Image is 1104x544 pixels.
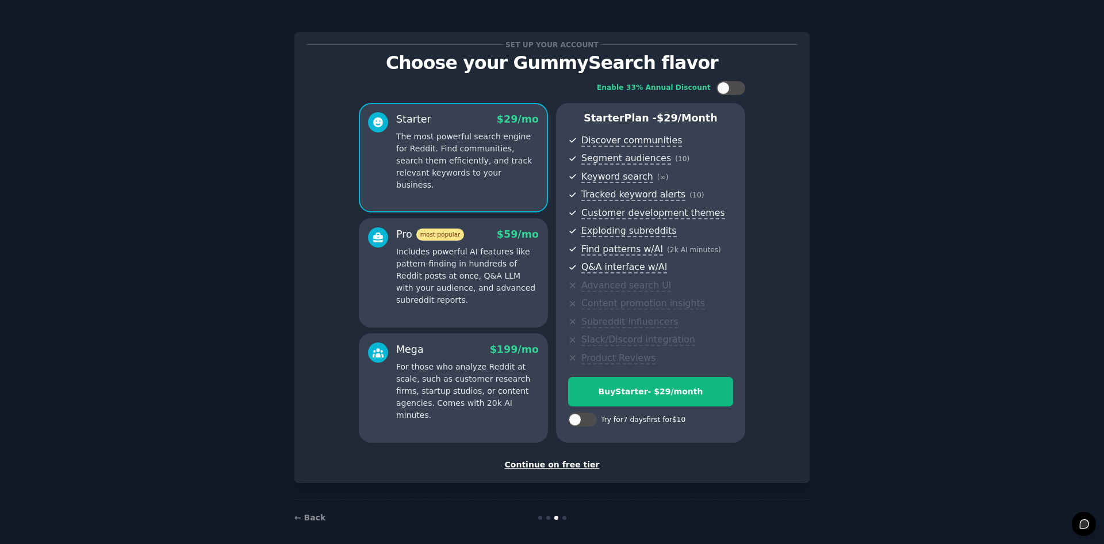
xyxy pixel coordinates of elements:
[675,155,689,163] span: ( 10 )
[657,173,669,181] span: ( ∞ )
[667,246,721,254] span: ( 2k AI minutes )
[396,361,539,421] p: For those who analyze Reddit at scale, such as customer research firms, startup studios, or conte...
[396,227,464,242] div: Pro
[581,225,676,237] span: Exploding subreddits
[396,112,431,127] div: Starter
[569,386,733,398] div: Buy Starter - $ 29 /month
[581,334,695,346] span: Slack/Discord integration
[597,83,711,93] div: Enable 33% Annual Discount
[568,111,733,125] p: Starter Plan -
[306,459,798,471] div: Continue on free tier
[581,207,725,219] span: Customer development themes
[568,377,733,406] button: BuyStarter- $29/month
[581,135,682,147] span: Discover communities
[497,113,539,125] span: $ 29 /mo
[306,53,798,73] p: Choose your GummySearch flavor
[396,131,539,191] p: The most powerful search engine for Reddit. Find communities, search them efficiently, and track ...
[581,244,663,256] span: Find patterns w/AI
[294,513,325,522] a: ← Back
[581,316,678,328] span: Subreddit influencers
[581,352,655,364] span: Product Reviews
[416,229,465,241] span: most popular
[581,280,671,292] span: Advanced search UI
[581,189,685,201] span: Tracked keyword alerts
[490,344,539,355] span: $ 199 /mo
[497,229,539,240] span: $ 59 /mo
[601,415,685,425] div: Try for 7 days first for $10
[396,343,424,357] div: Mega
[581,153,671,165] span: Segment audiences
[581,171,653,183] span: Keyword search
[504,39,601,51] span: Set up your account
[657,112,718,124] span: $ 29 /month
[581,261,667,273] span: Q&A interface w/AI
[396,246,539,306] p: Includes powerful AI features like pattern-finding in hundreds of Reddit posts at once, Q&A LLM w...
[581,298,705,310] span: Content promotion insights
[689,191,704,199] span: ( 10 )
